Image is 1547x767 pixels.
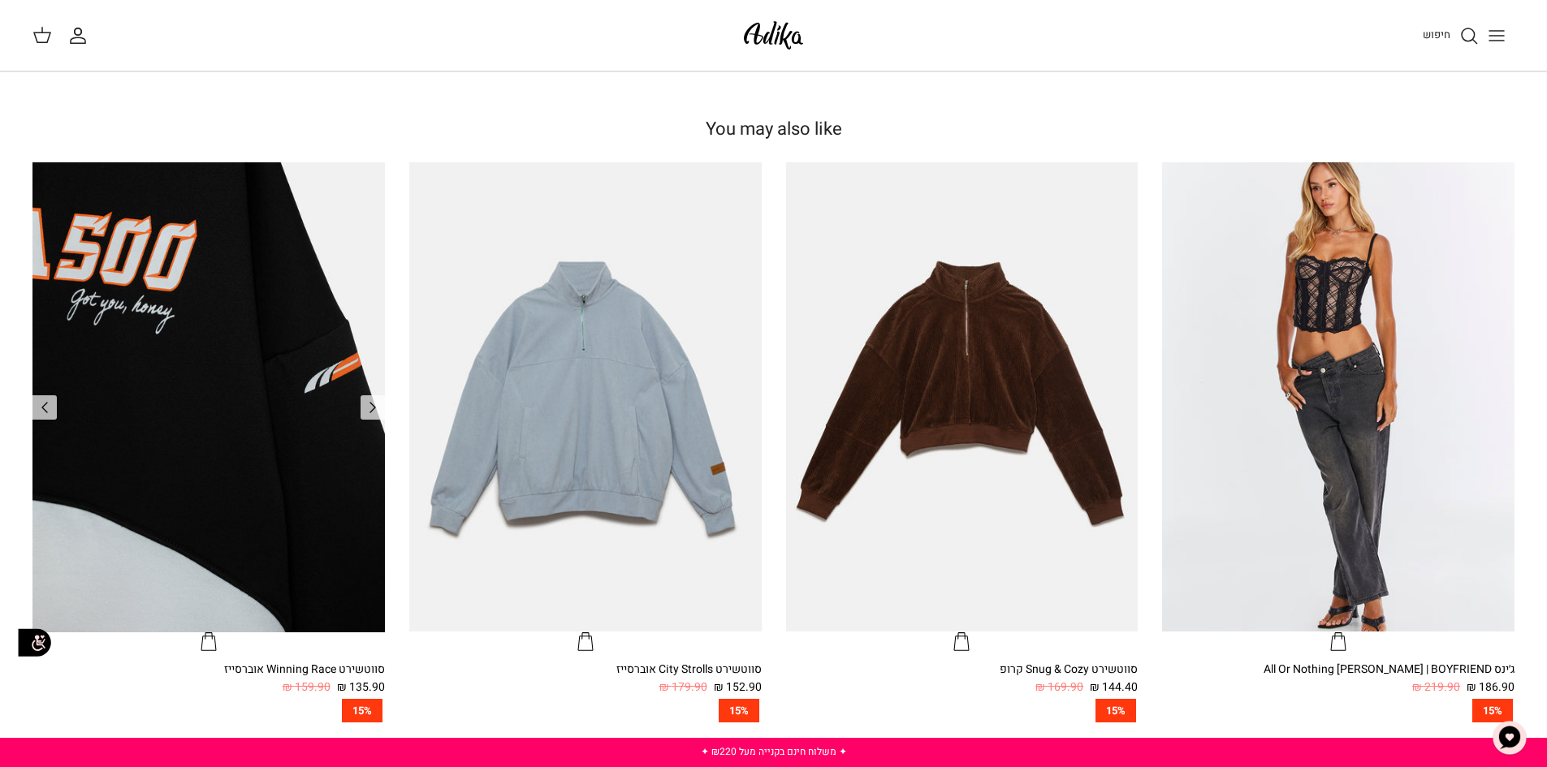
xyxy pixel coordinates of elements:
[1162,661,1515,679] div: ג׳ינס All Or Nothing [PERSON_NAME] | BOYFRIEND
[1095,699,1136,722] span: 15%
[409,162,762,653] a: סווטשירט City Strolls אוברסייז
[1472,699,1513,722] span: 15%
[409,699,762,722] a: 15%
[1162,699,1515,722] a: 15%
[32,120,1515,138] h4: You may also like
[1162,661,1515,697] a: ג׳ינס All Or Nothing [PERSON_NAME] | BOYFRIEND 186.90 ₪ 219.90 ₪
[361,395,385,420] a: Previous
[32,395,57,420] a: Previous
[1485,713,1534,762] button: צ'אט
[786,699,1139,722] a: 15%
[1479,18,1515,54] button: Toggle menu
[342,699,382,722] span: 15%
[32,162,385,653] a: סווטשירט Winning Race אוברסייז
[337,679,385,696] span: 135.90 ₪
[786,661,1139,697] a: סווטשירט Snug & Cozy קרופ 144.40 ₪ 169.90 ₪
[409,661,762,679] div: סווטשירט City Strolls אוברסייז
[701,744,847,759] a: ✦ משלוח חינם בקנייה מעל ₪220 ✦
[68,26,94,45] a: החשבון שלי
[12,620,57,665] img: accessibility_icon02.svg
[32,699,385,722] a: 15%
[719,699,759,722] span: 15%
[1423,26,1479,45] a: חיפוש
[1090,679,1138,696] span: 144.40 ₪
[714,679,762,696] span: 152.90 ₪
[32,661,385,697] a: סווטשירט Winning Race אוברסייז 135.90 ₪ 159.90 ₪
[1035,679,1083,696] span: 169.90 ₪
[1423,27,1450,42] span: חיפוש
[409,661,762,697] a: סווטשירט City Strolls אוברסייז 152.90 ₪ 179.90 ₪
[739,16,808,54] img: Adika IL
[283,679,331,696] span: 159.90 ₪
[1467,679,1515,696] span: 186.90 ₪
[786,162,1139,653] a: סווטשירט Snug & Cozy קרופ
[1162,162,1515,653] a: ג׳ינס All Or Nothing קריס-קרוס | BOYFRIEND
[1412,679,1460,696] span: 219.90 ₪
[786,661,1139,679] div: סווטשירט Snug & Cozy קרופ
[659,679,707,696] span: 179.90 ₪
[32,661,385,679] div: סווטשירט Winning Race אוברסייז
